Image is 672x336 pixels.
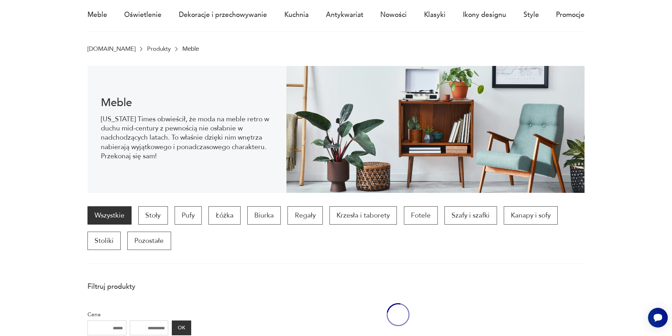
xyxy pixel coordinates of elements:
[87,282,191,291] p: Filtruj produkty
[172,320,191,335] button: OK
[175,206,202,225] a: Pufy
[127,232,171,250] a: Pozostałe
[444,206,497,225] a: Szafy i szafki
[286,66,585,193] img: Meble
[101,98,273,108] h1: Meble
[329,206,397,225] a: Krzesła i taborety
[87,310,191,319] p: Cena
[182,45,199,52] p: Meble
[504,206,558,225] a: Kanapy i sofy
[87,206,132,225] a: Wszystkie
[648,308,668,328] iframe: Smartsupp widget button
[147,45,171,52] a: Produkty
[87,232,121,250] a: Stoliki
[208,206,240,225] a: Łóżka
[404,206,438,225] a: Fotele
[247,206,281,225] a: Biurka
[287,206,322,225] a: Regały
[87,45,135,52] a: [DOMAIN_NAME]
[101,115,273,161] p: [US_STATE] Times obwieścił, że moda na meble retro w duchu mid-century z pewnością nie osłabnie w...
[138,206,168,225] a: Stoły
